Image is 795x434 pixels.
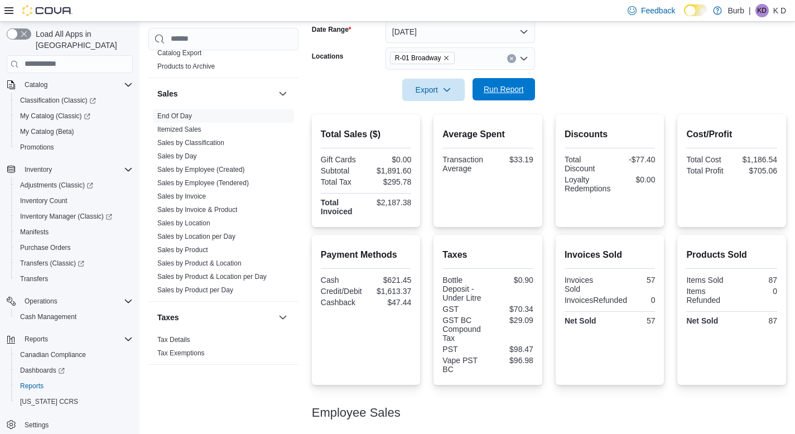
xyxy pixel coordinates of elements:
div: 87 [734,316,777,325]
div: Vape PST BC [442,356,485,374]
span: Adjustments (Classic) [20,181,93,190]
div: GST BC Compound Tax [442,316,485,343]
div: Loyalty Redemptions [565,175,611,193]
div: 57 [612,316,655,325]
div: Cashback [321,298,364,307]
a: Transfers (Classic) [11,255,137,271]
span: My Catalog (Classic) [20,112,90,120]
span: Classification (Classic) [16,94,133,107]
a: My Catalog (Classic) [16,109,95,123]
button: Settings [2,416,137,432]
div: Total Tax [321,177,364,186]
button: Open list of options [519,54,528,63]
button: Remove R-01 Broadway from selection in this group [443,55,450,61]
span: Sales by Invoice & Product [157,205,237,214]
p: | [749,4,751,17]
span: [US_STATE] CCRS [20,397,78,406]
button: Manifests [11,224,137,240]
a: Transfers (Classic) [16,257,89,270]
div: $47.44 [368,298,411,307]
button: Cash Management [11,309,137,325]
span: My Catalog (Beta) [20,127,74,136]
h2: Invoices Sold [565,248,656,262]
div: $2,187.38 [368,198,411,207]
h2: Cost/Profit [686,128,777,141]
div: $1,186.54 [734,155,777,164]
span: Catalog [20,78,133,91]
a: Sales by Classification [157,139,224,147]
span: Dashboards [16,364,133,377]
button: Sales [157,88,274,99]
button: Clear input [507,54,516,63]
span: My Catalog (Beta) [16,125,133,138]
a: Dashboards [16,364,69,377]
a: End Of Day [157,112,192,120]
span: Sales by Product [157,245,208,254]
span: Cash Management [16,310,133,324]
div: $33.19 [490,155,533,164]
span: Inventory Count [16,194,133,208]
label: Locations [312,52,344,61]
div: Credit/Debit [321,287,364,296]
div: Bottle Deposit - Under Litre [442,276,485,302]
div: InvoicesRefunded [565,296,627,305]
span: Transfers (Classic) [16,257,133,270]
span: Canadian Compliance [20,350,86,359]
strong: Net Sold [686,316,718,325]
a: Canadian Compliance [16,348,90,361]
span: Sales by Employee (Tendered) [157,179,249,187]
label: Date Range [312,25,351,34]
a: Adjustments (Classic) [11,177,137,193]
div: $295.78 [368,177,411,186]
span: Products to Archive [157,62,215,71]
div: $705.06 [734,166,777,175]
span: Sales by Product & Location [157,259,242,268]
a: Tax Exemptions [157,349,205,357]
span: Operations [25,297,57,306]
div: Gift Cards [321,155,364,164]
span: Sales by Classification [157,138,224,147]
button: Inventory [20,163,56,176]
span: My Catalog (Classic) [16,109,133,123]
div: Total Discount [565,155,608,173]
button: Catalog [2,77,137,93]
button: Sales [276,87,290,100]
a: Inventory Count [16,194,72,208]
span: Tax Details [157,335,190,344]
span: R-01 Broadway [395,52,441,64]
a: Sales by Location per Day [157,233,235,240]
div: $0.00 [615,175,655,184]
span: Feedback [641,5,675,16]
div: 0 [632,296,655,305]
a: Reports [16,379,48,393]
span: Inventory Count [20,196,68,205]
button: Taxes [157,312,274,323]
h2: Taxes [442,248,533,262]
span: Cash Management [20,312,76,321]
a: Sales by Day [157,152,197,160]
button: Inventory [2,162,137,177]
button: [US_STATE] CCRS [11,394,137,409]
span: Operations [20,295,133,308]
span: Sales by Product & Location per Day [157,272,267,281]
a: Sales by Product per Day [157,286,233,294]
span: Adjustments (Classic) [16,179,133,192]
span: Promotions [16,141,133,154]
span: Purchase Orders [16,241,133,254]
span: Catalog Export [157,49,201,57]
a: Classification (Classic) [11,93,137,108]
div: Cash [321,276,364,284]
div: Products [148,46,298,78]
div: Sales [148,109,298,301]
a: Purchase Orders [16,241,75,254]
a: Tax Details [157,336,190,344]
a: [US_STATE] CCRS [16,395,83,408]
h3: Employee Sales [312,406,401,419]
span: Dashboards [20,366,65,375]
div: 0 [734,287,777,296]
span: Run Report [484,84,524,95]
button: My Catalog (Beta) [11,124,137,139]
div: K D [755,4,769,17]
